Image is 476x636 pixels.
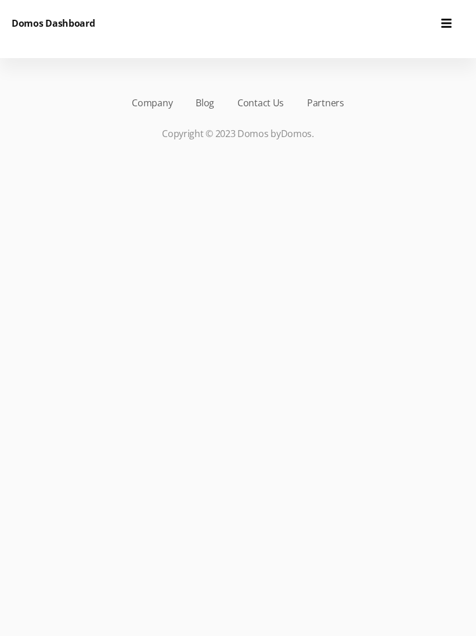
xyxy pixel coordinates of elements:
[237,96,284,110] a: Contact Us
[132,96,172,110] a: Company
[29,127,447,141] p: Copyright © 2023 Domos by .
[307,96,344,110] a: Partners
[196,96,214,110] a: Blog
[281,127,312,140] a: Domos
[12,16,95,30] h6: Domos Dashboard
